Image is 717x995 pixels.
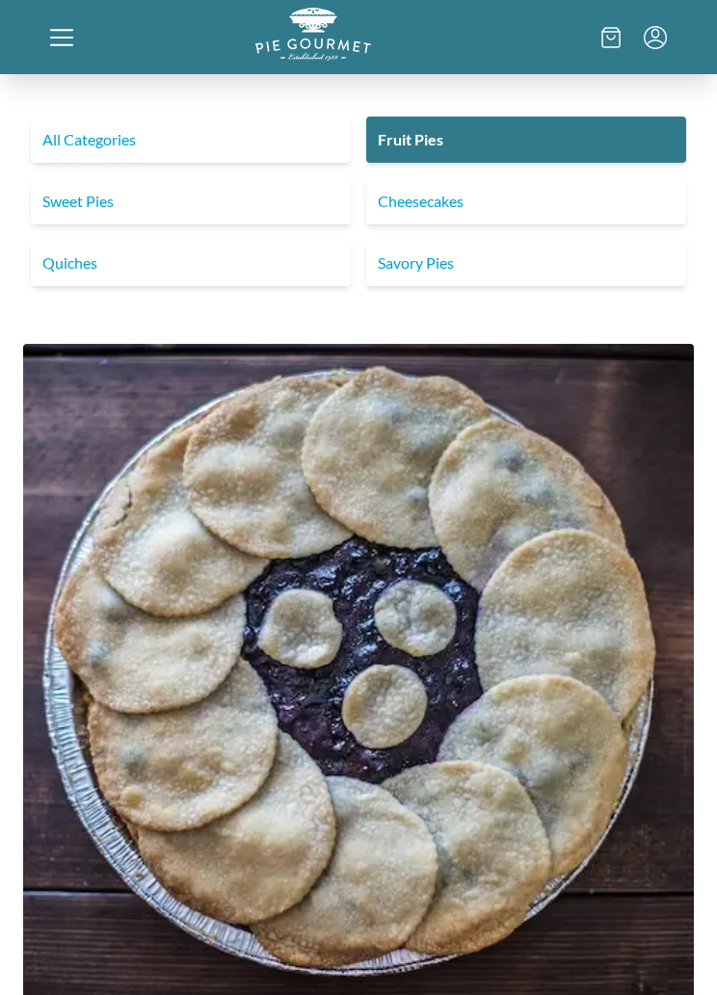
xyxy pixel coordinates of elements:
[366,240,686,286] a: Savory Pies
[644,26,667,49] button: Menu
[366,117,686,163] a: Fruit Pies
[31,117,351,163] a: All Categories
[31,240,351,286] a: Quiches
[255,45,371,64] a: Logo
[255,8,371,61] img: logo
[31,178,351,224] a: Sweet Pies
[366,178,686,224] a: Cheesecakes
